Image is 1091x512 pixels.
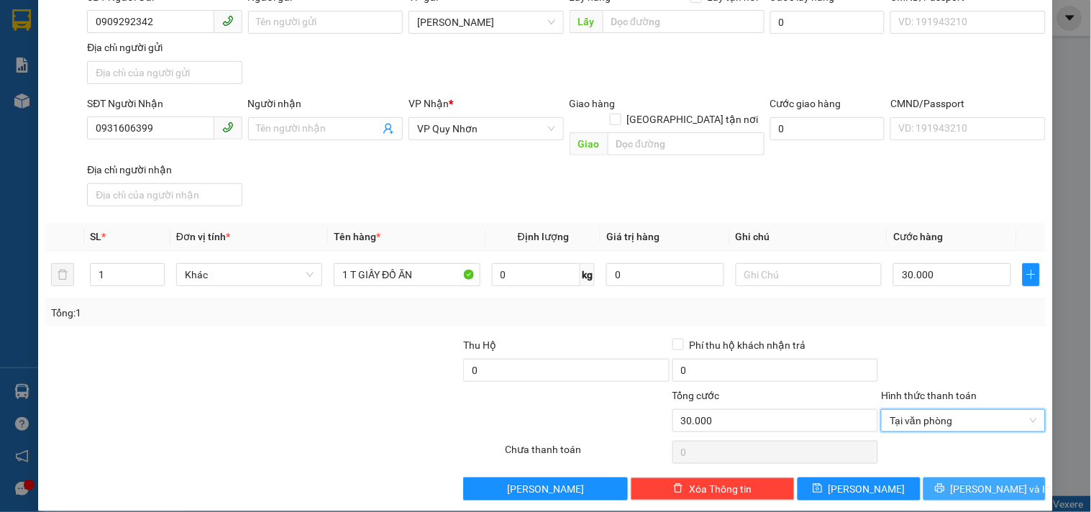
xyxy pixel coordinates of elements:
[881,390,977,401] label: Hình thức thanh toán
[672,390,720,401] span: Tổng cước
[570,132,608,155] span: Giao
[631,477,795,500] button: deleteXóa Thông tin
[503,442,670,467] div: Chưa thanh toán
[923,477,1046,500] button: printer[PERSON_NAME] và In
[689,481,752,497] span: Xóa Thông tin
[87,96,242,111] div: SĐT Người Nhận
[507,481,584,497] span: [PERSON_NAME]
[176,231,230,242] span: Đơn vị tính
[51,305,422,321] div: Tổng: 1
[893,231,943,242] span: Cước hàng
[518,231,569,242] span: Định lượng
[463,477,627,500] button: [PERSON_NAME]
[606,263,724,286] input: 0
[87,162,242,178] div: Địa chỉ người nhận
[1023,269,1039,280] span: plus
[736,263,882,286] input: Ghi Chú
[570,10,603,33] span: Lấy
[684,337,812,353] span: Phí thu hộ khách nhận trả
[730,223,887,251] th: Ghi chú
[222,15,234,27] span: phone
[87,183,242,206] input: Địa chỉ của người nhận
[813,483,823,495] span: save
[621,111,764,127] span: [GEOGRAPHIC_DATA] tận nơi
[87,61,242,84] input: Địa chỉ của người gửi
[580,263,595,286] span: kg
[185,264,314,285] span: Khác
[606,231,659,242] span: Giá trị hàng
[570,98,616,109] span: Giao hàng
[608,132,764,155] input: Dọc đường
[951,481,1051,497] span: [PERSON_NAME] và In
[828,481,905,497] span: [PERSON_NAME]
[890,410,1036,431] span: Tại văn phòng
[334,231,380,242] span: Tên hàng
[248,96,403,111] div: Người nhận
[890,96,1045,111] div: CMND/Passport
[463,339,496,351] span: Thu Hộ
[222,122,234,133] span: phone
[798,477,920,500] button: save[PERSON_NAME]
[673,483,683,495] span: delete
[603,10,764,33] input: Dọc đường
[770,11,885,34] input: Cước lấy hàng
[1023,263,1040,286] button: plus
[334,263,480,286] input: VD: Bàn, Ghế
[935,483,945,495] span: printer
[770,117,885,140] input: Cước giao hàng
[770,98,841,109] label: Cước giao hàng
[87,40,242,55] div: Địa chỉ người gửi
[90,231,101,242] span: SL
[51,263,74,286] button: delete
[417,12,554,33] span: Phan Đình Phùng
[383,123,394,134] span: user-add
[417,118,554,140] span: VP Quy Nhơn
[408,98,449,109] span: VP Nhận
